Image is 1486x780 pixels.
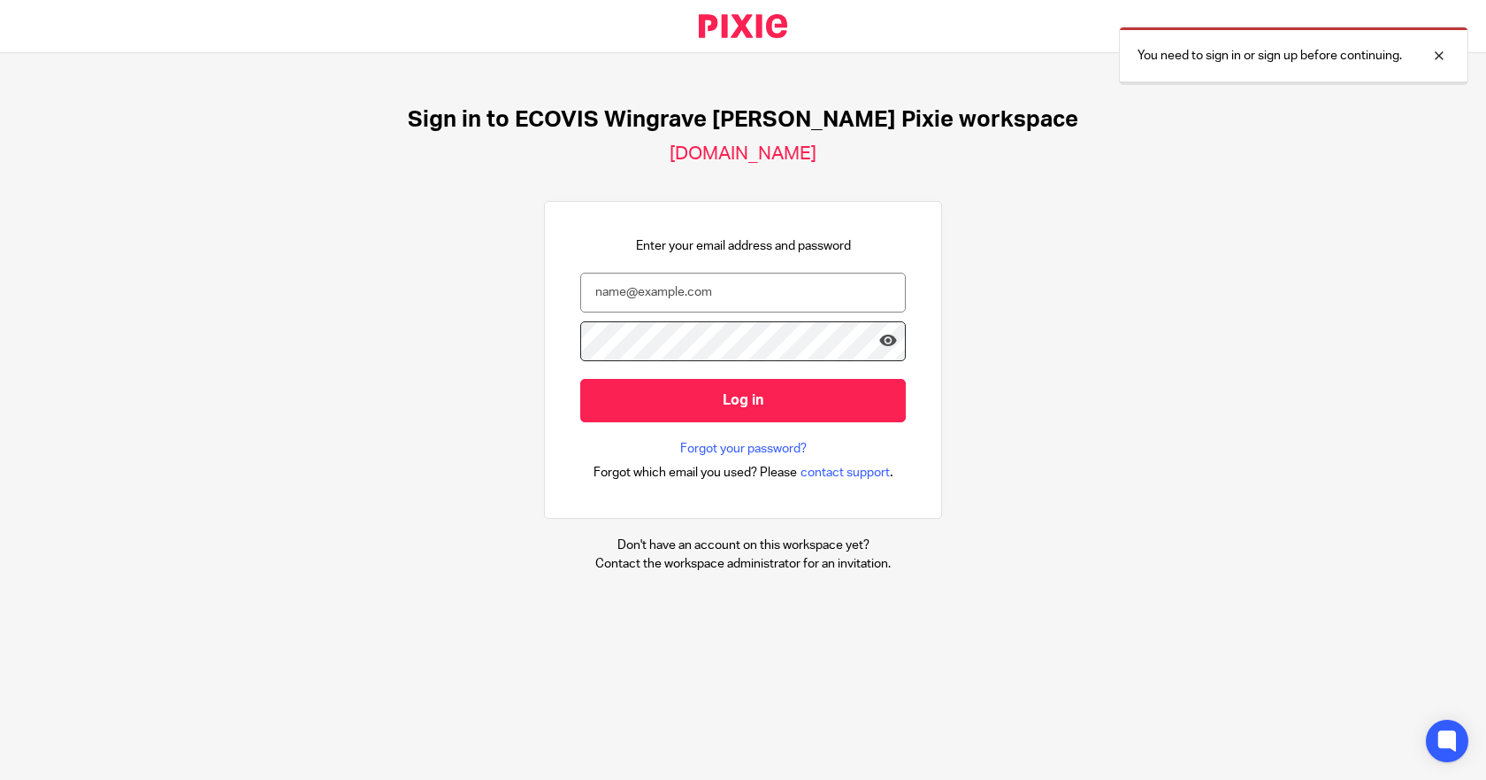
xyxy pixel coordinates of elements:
span: contact support [800,464,890,482]
p: Contact the workspace administrator for an invitation. [595,555,891,573]
div: . [594,462,893,483]
p: Enter your email address and password [636,237,851,255]
p: You need to sign in or sign up before continuing. [1137,47,1402,65]
p: Don't have an account on this workspace yet? [595,537,891,554]
input: Log in [580,379,906,422]
h1: Sign in to ECOVIS Wingrave [PERSON_NAME] Pixie workspace [408,106,1078,134]
input: name@example.com [580,273,906,313]
span: Forgot which email you used? Please [594,464,797,482]
h2: [DOMAIN_NAME] [670,143,816,166]
a: Forgot your password? [680,440,807,458]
